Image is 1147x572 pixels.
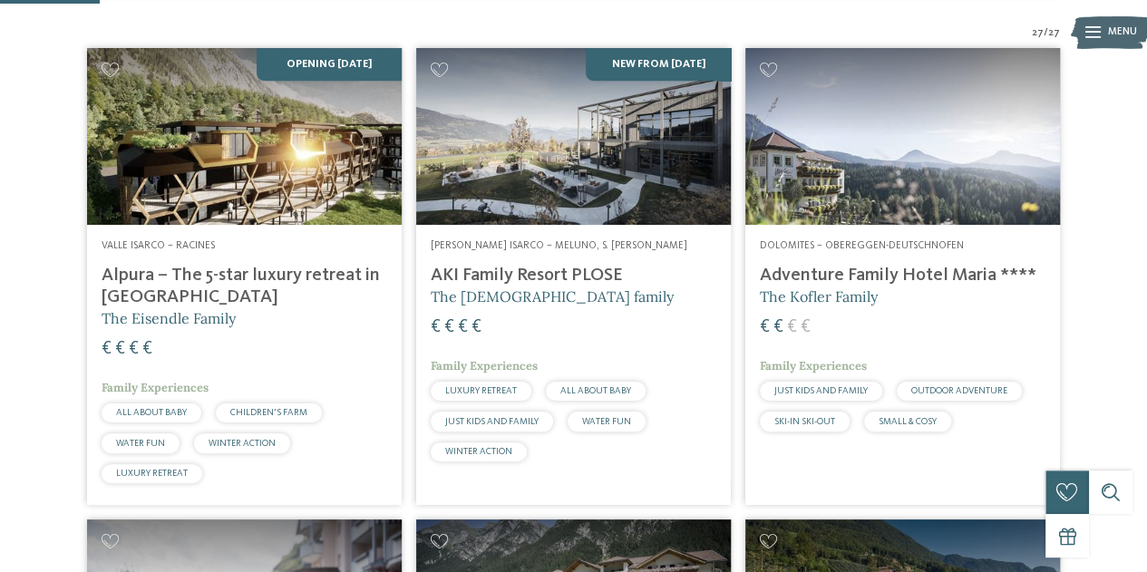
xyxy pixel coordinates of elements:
[760,287,878,305] span: The Kofler Family
[431,240,687,251] span: [PERSON_NAME] Isarco – Meluno, S. [PERSON_NAME]
[416,48,731,225] img: Looking for family hotels? Find the best ones here!
[115,340,125,358] span: €
[1032,26,1044,41] span: 27
[209,439,276,448] span: WINTER ACTION
[760,265,1045,286] h4: Adventure Family Hotel Maria ****
[879,417,937,426] span: SMALL & COSY
[102,340,112,358] span: €
[787,318,797,336] span: €
[745,48,1060,505] a: Looking for family hotels? Find the best ones here! Dolomites – Obereggen-Deutschnofen Adventure ...
[444,318,454,336] span: €
[431,265,716,286] h4: AKI Family Resort PLOSE
[445,447,512,456] span: WINTER ACTION
[471,318,481,336] span: €
[1044,26,1048,41] span: /
[760,240,964,251] span: Dolomites – Obereggen-Deutschnofen
[87,48,402,225] img: Looking for family hotels? Find the best ones here!
[142,340,152,358] span: €
[1048,26,1060,41] span: 27
[445,417,539,426] span: JUST KIDS AND FAMILY
[230,408,307,417] span: CHILDREN’S FARM
[87,48,402,505] a: Looking for family hotels? Find the best ones here! Opening [DATE] Valle Isarco – Racines Alpura ...
[774,417,835,426] span: SKI-IN SKI-OUT
[116,439,165,448] span: WATER FUN
[416,48,731,505] a: Looking for family hotels? Find the best ones here! NEW from [DATE] [PERSON_NAME] Isarco – Meluno...
[801,318,811,336] span: €
[116,408,187,417] span: ALL ABOUT BABY
[774,386,868,395] span: JUST KIDS AND FAMILY
[116,469,188,478] span: LUXURY RETREAT
[102,380,209,395] span: Family Experiences
[431,318,441,336] span: €
[445,386,517,395] span: LUXURY RETREAT
[102,240,215,251] span: Valle Isarco – Racines
[458,318,468,336] span: €
[431,358,538,373] span: Family Experiences
[773,318,783,336] span: €
[760,318,770,336] span: €
[760,358,867,373] span: Family Experiences
[582,417,631,426] span: WATER FUN
[560,386,631,395] span: ALL ABOUT BABY
[745,48,1060,225] img: Adventure Family Hotel Maria ****
[102,265,387,308] h4: Alpura – The 5-star luxury retreat in [GEOGRAPHIC_DATA]
[102,309,236,327] span: The Eisendle Family
[431,287,674,305] span: The [DEMOGRAPHIC_DATA] family
[129,340,139,358] span: €
[911,386,1007,395] span: OUTDOOR ADVENTURE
